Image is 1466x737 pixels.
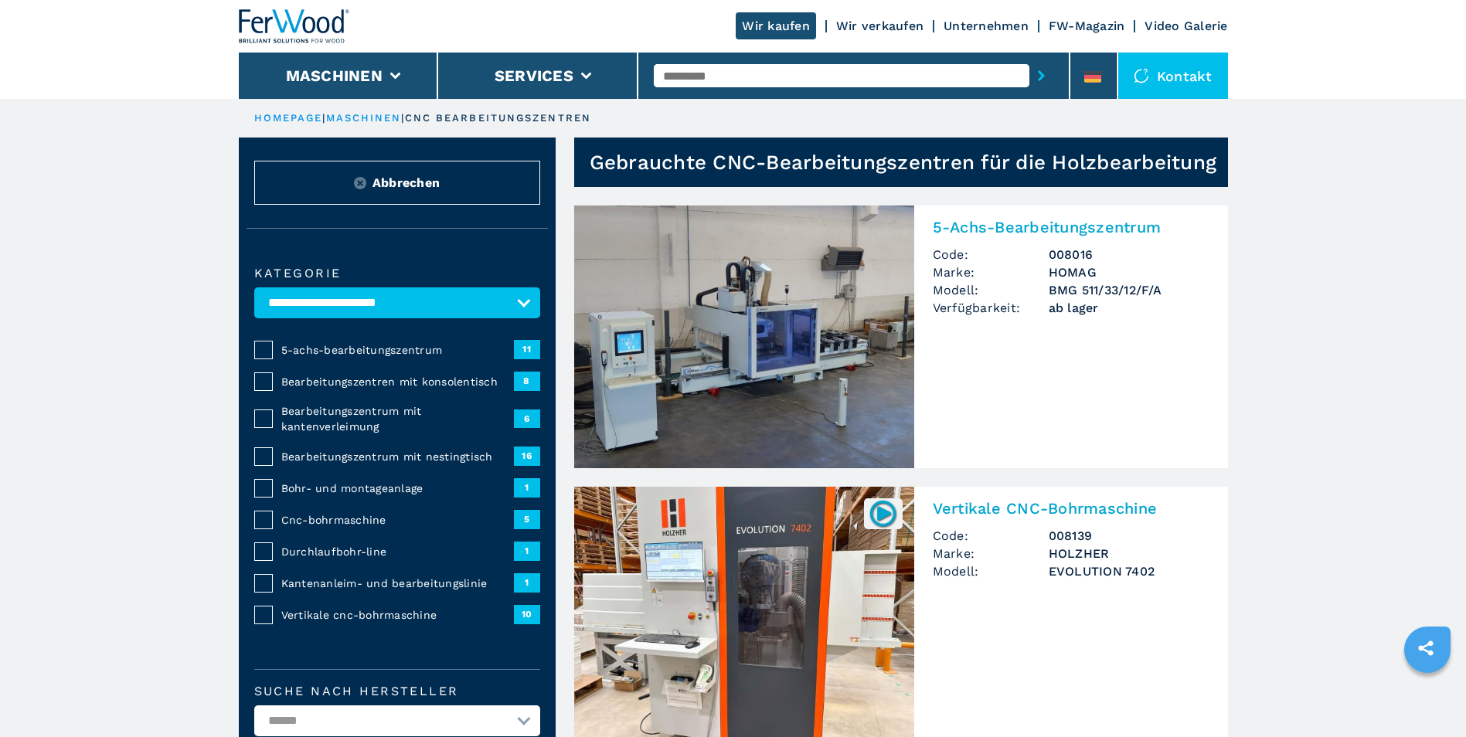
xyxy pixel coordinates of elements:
button: Services [495,66,573,85]
span: 11 [514,340,540,358]
img: Reset [354,177,366,189]
span: Durchlaufbohr-line [281,544,514,559]
button: submit-button [1029,58,1053,93]
label: Kategorie [254,267,540,280]
img: 008139 [868,498,898,528]
iframe: Chat [1400,667,1454,725]
div: Kontakt [1118,53,1228,99]
span: 8 [514,372,540,390]
a: maschinen [326,112,402,124]
h3: BMG 511/33/12/F/A [1049,281,1209,299]
span: Marke: [933,263,1049,281]
span: 6 [514,409,540,428]
a: 5-Achs-Bearbeitungszentrum HOMAG BMG 511/33/12/F/A5-Achs-BearbeitungszentrumCode:008016Marke:HOMA... [574,205,1228,468]
a: Unternehmen [944,19,1029,33]
button: Maschinen [286,66,383,85]
a: Video Galerie [1145,19,1227,33]
img: Kontakt [1134,68,1149,83]
a: FW-Magazin [1049,19,1125,33]
span: Modell: [933,562,1049,580]
span: 16 [514,447,540,465]
span: Cnc-bohrmaschine [281,512,514,528]
span: 10 [514,605,540,623]
h3: 008139 [1049,527,1209,545]
span: 1 [514,542,540,560]
span: 5 [514,510,540,528]
span: Bearbeitungszentren mit konsolentisch [281,374,514,389]
span: Modell: [933,281,1049,299]
span: Bearbeitungszentrum mit kantenverleimung [281,403,514,434]
h2: Vertikale CNC-Bohrmaschine [933,499,1209,518]
span: Code: [933,246,1049,263]
h3: HOMAG [1049,263,1209,281]
span: Abbrechen [372,174,440,192]
p: cnc bearbeitungszentren [405,111,591,125]
span: | [322,112,325,124]
span: 5-achs-bearbeitungszentrum [281,342,514,358]
h1: Gebrauchte CNC-Bearbeitungszentren für die Holzbearbeitung [590,150,1217,175]
span: | [401,112,404,124]
span: Bearbeitungszentrum mit nestingtisch [281,449,514,464]
span: ab lager [1049,299,1209,317]
h3: 008016 [1049,246,1209,263]
img: Ferwood [239,9,350,43]
a: Wir kaufen [736,12,816,39]
h3: EVOLUTION 7402 [1049,562,1209,580]
a: Wir verkaufen [836,19,923,33]
button: ResetAbbrechen [254,161,540,205]
label: Suche nach Hersteller [254,685,540,698]
span: Kantenanleim- und bearbeitungslinie [281,576,514,591]
span: Verfügbarkeit: [933,299,1049,317]
img: 5-Achs-Bearbeitungszentrum HOMAG BMG 511/33/12/F/A [574,205,914,468]
a: HOMEPAGE [254,112,323,124]
h2: 5-Achs-Bearbeitungszentrum [933,218,1209,236]
span: 1 [514,478,540,497]
span: Bohr- und montageanlage [281,481,514,496]
h3: HOLZHER [1049,545,1209,562]
a: sharethis [1406,629,1445,667]
span: Code: [933,527,1049,545]
span: Marke: [933,545,1049,562]
span: 1 [514,573,540,592]
span: Vertikale cnc-bohrmaschine [281,607,514,623]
